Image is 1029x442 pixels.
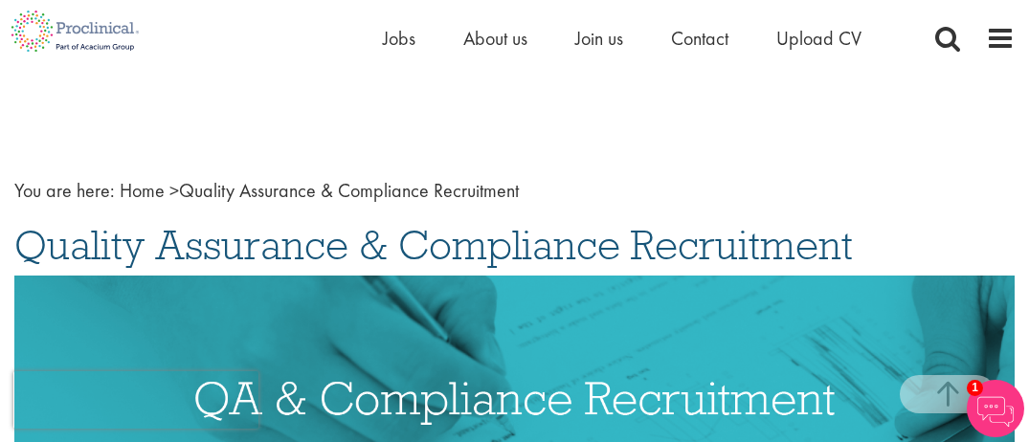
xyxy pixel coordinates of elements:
[13,371,258,429] iframe: reCAPTCHA
[967,380,983,396] span: 1
[14,178,115,203] span: You are here:
[169,178,179,203] span: >
[575,26,623,51] a: Join us
[120,178,519,203] span: Quality Assurance & Compliance Recruitment
[383,26,415,51] a: Jobs
[776,26,861,51] a: Upload CV
[967,380,1024,437] img: Chatbot
[671,26,728,51] a: Contact
[120,178,165,203] a: breadcrumb link to Home
[463,26,527,51] a: About us
[14,219,853,271] span: Quality Assurance & Compliance Recruitment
